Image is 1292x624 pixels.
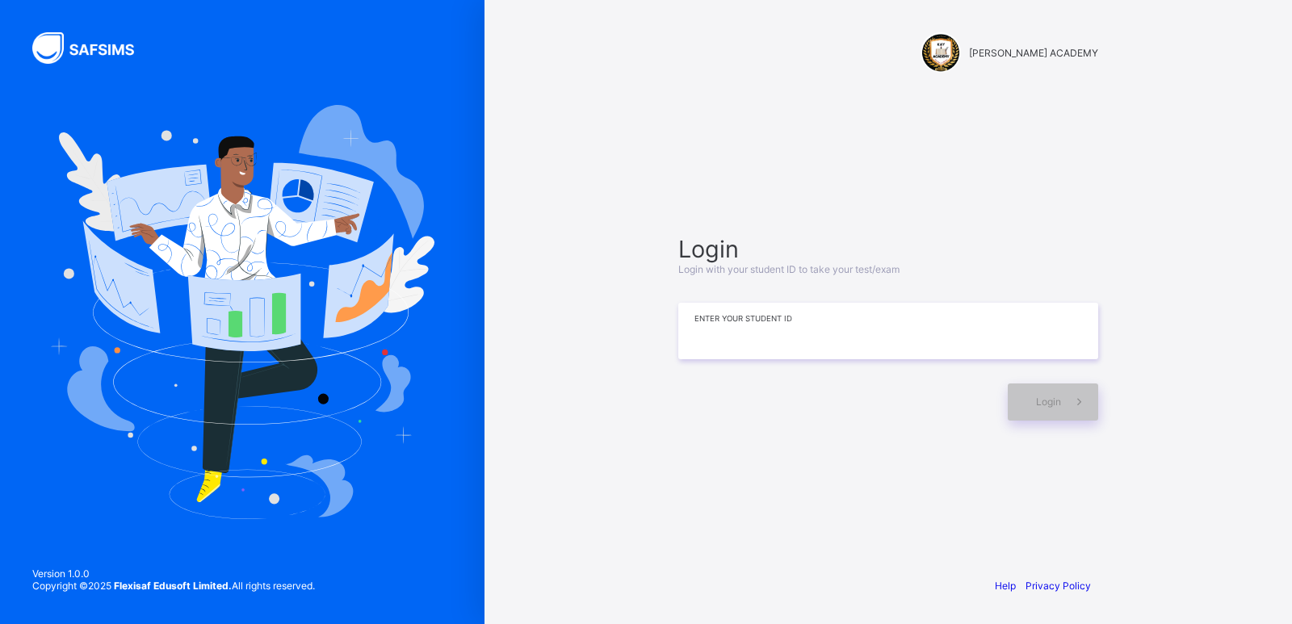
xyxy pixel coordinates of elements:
strong: Flexisaf Edusoft Limited. [114,580,232,592]
img: Hero Image [50,105,434,518]
a: Help [995,580,1016,592]
span: Version 1.0.0 [32,567,315,580]
span: Copyright © 2025 All rights reserved. [32,580,315,592]
img: SAFSIMS Logo [32,32,153,64]
span: Login [1036,396,1061,408]
span: Login with your student ID to take your test/exam [678,263,900,275]
span: Login [678,235,1098,263]
span: [PERSON_NAME] ACADEMY [969,47,1098,59]
a: Privacy Policy [1026,580,1091,592]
